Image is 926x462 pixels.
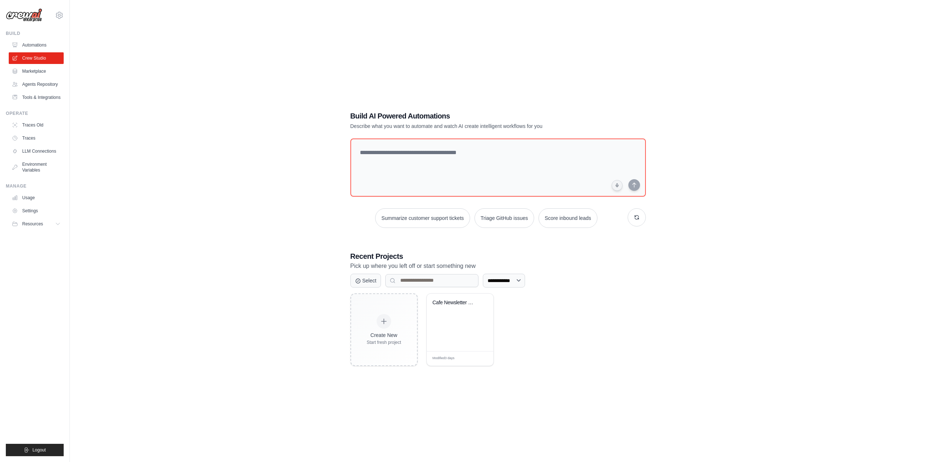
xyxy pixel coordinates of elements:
span: Logout [32,447,46,453]
span: Resources [22,221,43,227]
div: Build [6,31,64,36]
div: Start fresh project [367,340,401,345]
a: Marketplace [9,65,64,77]
button: Click to speak your automation idea [612,180,623,191]
h1: Build AI Powered Automations [350,111,595,121]
button: Score inbound leads [538,208,597,228]
a: Traces [9,132,64,144]
button: Summarize customer support tickets [375,208,470,228]
p: Pick up where you left off or start something new [350,261,646,271]
div: Cafe Newsletter Creator with Logo Analysis [433,300,477,306]
div: Manage [6,183,64,189]
a: Usage [9,192,64,204]
a: Automations [9,39,64,51]
h3: Recent Projects [350,251,646,261]
a: Environment Variables [9,158,64,176]
a: LLM Connections [9,145,64,157]
div: Create New [367,332,401,339]
a: Crew Studio [9,52,64,64]
p: Describe what you want to automate and watch AI create intelligent workflows for you [350,122,595,130]
button: Select [350,274,381,288]
button: Logout [6,444,64,456]
a: Settings [9,205,64,217]
a: Tools & Integrations [9,92,64,103]
div: Operate [6,111,64,116]
a: Agents Repository [9,79,64,90]
button: Get new suggestions [628,208,646,226]
button: Resources [9,218,64,230]
span: Edit [476,356,482,361]
button: Triage GitHub issues [474,208,534,228]
span: Modified 3 days [433,356,455,361]
a: Traces Old [9,119,64,131]
img: Logo [6,8,42,22]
